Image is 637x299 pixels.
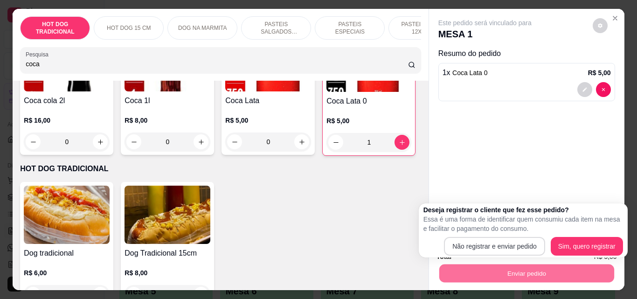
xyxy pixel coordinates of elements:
p: PASTEIS DOCES 12X20cm [396,21,450,35]
p: R$ 8,00 [125,116,210,125]
p: R$ 16,00 [24,116,110,125]
label: Pesquisa [26,50,52,58]
button: decrease-product-quantity [328,135,343,150]
img: product-image [24,186,110,244]
h4: Dog tradicional [24,248,110,259]
button: Enviar pedido [439,264,614,282]
h4: Coca Lata 0 [326,96,411,107]
p: Este pedido será vinculado para [438,18,532,28]
button: increase-product-quantity [395,135,409,150]
h4: Dog Tradicional 15cm [125,248,210,259]
h4: Coca 1l [125,95,210,106]
button: decrease-product-quantity [593,18,608,33]
button: increase-product-quantity [93,134,108,149]
button: decrease-product-quantity [227,134,242,149]
p: R$ 5,00 [225,116,311,125]
h4: Coca Lata [225,95,311,106]
h4: Coca cola 2l [24,95,110,106]
p: R$ 5,00 [326,116,411,125]
button: Não registrar e enviar pedido [444,237,545,256]
p: DOG NA MARMITA [178,24,227,32]
button: decrease-product-quantity [577,82,592,97]
button: Close [608,11,623,26]
button: increase-product-quantity [194,134,208,149]
p: HOT DOG TRADICIONAL [20,163,421,174]
button: decrease-product-quantity [126,134,141,149]
p: R$ 6,00 [24,268,110,278]
p: MESA 1 [438,28,532,41]
input: Pesquisa [26,59,408,69]
p: HOT DOG 15 CM [107,24,151,32]
p: 1 x [443,67,488,78]
p: Essa é uma forma de identificar quem consumiu cada item na mesa e facilitar o pagamento do consumo. [423,215,623,233]
strong: Total [436,253,451,260]
p: PASTEIS ESPECIAIS [323,21,377,35]
p: Resumo do pedido [438,48,615,59]
button: decrease-product-quantity [26,134,41,149]
h2: Deseja registrar o cliente que fez esse pedido? [423,205,623,215]
button: decrease-product-quantity [596,82,611,97]
p: R$ 5,00 [588,68,611,77]
button: increase-product-quantity [294,134,309,149]
span: Coca Lata 0 [452,69,488,76]
button: Sim, quero registrar [551,237,623,256]
img: product-image [125,186,210,244]
p: R$ 8,00 [125,268,210,278]
p: HOT DOG TRADICIONAL [28,21,82,35]
p: PASTEIS SALGADOS 12X20cm [249,21,303,35]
